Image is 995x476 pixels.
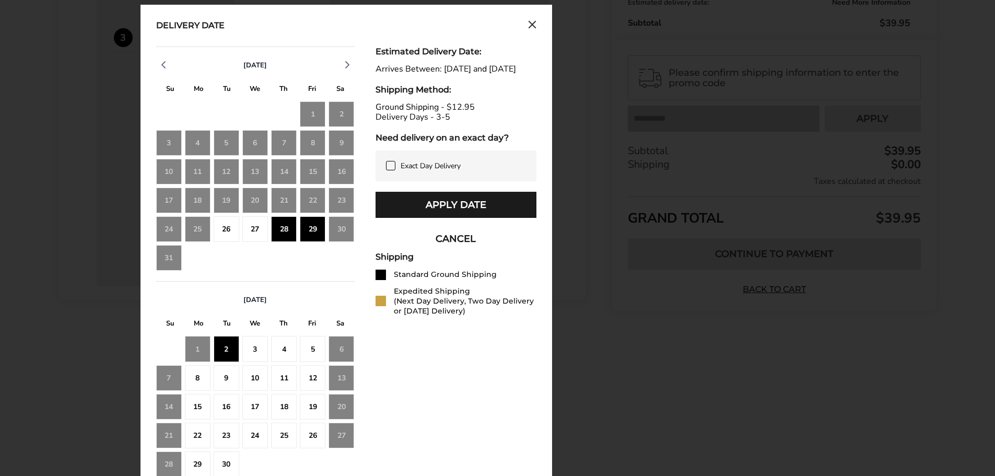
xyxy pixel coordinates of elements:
[376,192,536,218] button: Apply Date
[239,295,271,305] button: [DATE]
[376,64,536,74] div: Arrives Between: [DATE] and [DATE]
[239,61,271,70] button: [DATE]
[270,317,298,333] div: T
[243,295,267,305] span: [DATE]
[213,317,241,333] div: T
[184,82,213,98] div: M
[184,317,213,333] div: M
[376,47,536,56] div: Estimated Delivery Date:
[376,133,536,143] div: Need delivery on an exact day?
[213,82,241,98] div: T
[270,82,298,98] div: T
[401,161,461,171] span: Exact Day Delivery
[528,20,536,32] button: Close calendar
[376,252,536,262] div: Shipping
[326,317,354,333] div: S
[156,82,184,98] div: S
[394,270,497,280] div: Standard Ground Shipping
[376,85,536,95] div: Shipping Method:
[376,226,536,252] button: CANCEL
[298,317,326,333] div: F
[376,102,536,122] div: Ground Shipping - $12.95 Delivery Days - 3-5
[241,82,269,98] div: W
[243,61,267,70] span: [DATE]
[326,82,354,98] div: S
[156,20,225,32] div: Delivery Date
[298,82,326,98] div: F
[241,317,269,333] div: W
[394,286,536,316] div: Expedited Shipping (Next Day Delivery, Two Day Delivery or [DATE] Delivery)
[156,317,184,333] div: S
